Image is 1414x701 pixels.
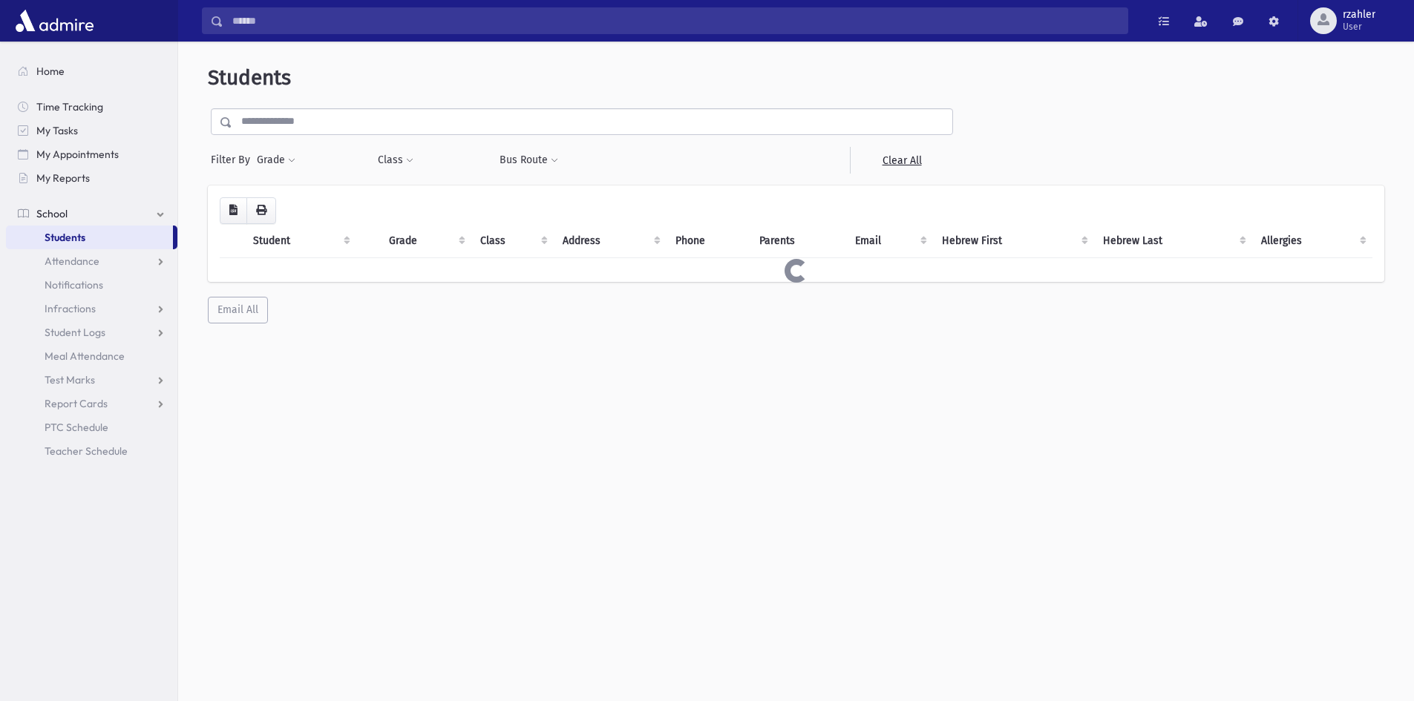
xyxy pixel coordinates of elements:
[750,224,846,258] th: Parents
[6,273,177,297] a: Notifications
[377,147,414,174] button: Class
[6,119,177,142] a: My Tasks
[6,166,177,190] a: My Reports
[6,344,177,368] a: Meal Attendance
[471,224,554,258] th: Class
[208,65,291,90] span: Students
[211,152,256,168] span: Filter By
[6,249,177,273] a: Attendance
[45,302,96,315] span: Infractions
[256,147,296,174] button: Grade
[45,349,125,363] span: Meal Attendance
[6,202,177,226] a: School
[6,415,177,439] a: PTC Schedule
[850,147,953,174] a: Clear All
[554,224,667,258] th: Address
[220,197,247,224] button: CSV
[45,444,128,458] span: Teacher Schedule
[246,197,276,224] button: Print
[223,7,1127,34] input: Search
[6,59,177,83] a: Home
[6,142,177,166] a: My Appointments
[45,278,103,292] span: Notifications
[6,95,177,119] a: Time Tracking
[45,421,108,434] span: PTC Schedule
[499,147,559,174] button: Bus Route
[36,65,65,78] span: Home
[380,224,471,258] th: Grade
[45,231,85,244] span: Students
[36,148,119,161] span: My Appointments
[1343,9,1375,21] span: rzahler
[6,392,177,415] a: Report Cards
[6,320,177,344] a: Student Logs
[36,124,78,137] span: My Tasks
[45,397,108,410] span: Report Cards
[6,368,177,392] a: Test Marks
[846,224,933,258] th: Email
[36,207,68,220] span: School
[6,439,177,463] a: Teacher Schedule
[208,297,268,323] button: Email All
[1094,224,1253,258] th: Hebrew Last
[36,100,103,113] span: Time Tracking
[667,224,750,258] th: Phone
[6,226,173,249] a: Students
[45,373,95,386] span: Test Marks
[12,6,97,36] img: AdmirePro
[933,224,1093,258] th: Hebrew First
[244,224,356,258] th: Student
[6,297,177,320] a: Infractions
[45,326,105,339] span: Student Logs
[36,171,90,185] span: My Reports
[1343,21,1375,33] span: User
[45,254,99,268] span: Attendance
[1252,224,1372,258] th: Allergies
